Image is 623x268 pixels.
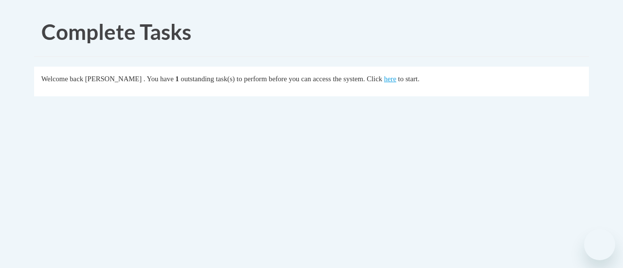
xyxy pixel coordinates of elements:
[398,75,420,83] span: to start.
[584,229,615,260] iframe: Button to launch messaging window
[181,75,382,83] span: outstanding task(s) to perform before you can access the system. Click
[85,75,142,83] span: [PERSON_NAME]
[41,75,83,83] span: Welcome back
[41,19,191,44] span: Complete Tasks
[175,75,179,83] span: 1
[144,75,174,83] span: . You have
[384,75,396,83] a: here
